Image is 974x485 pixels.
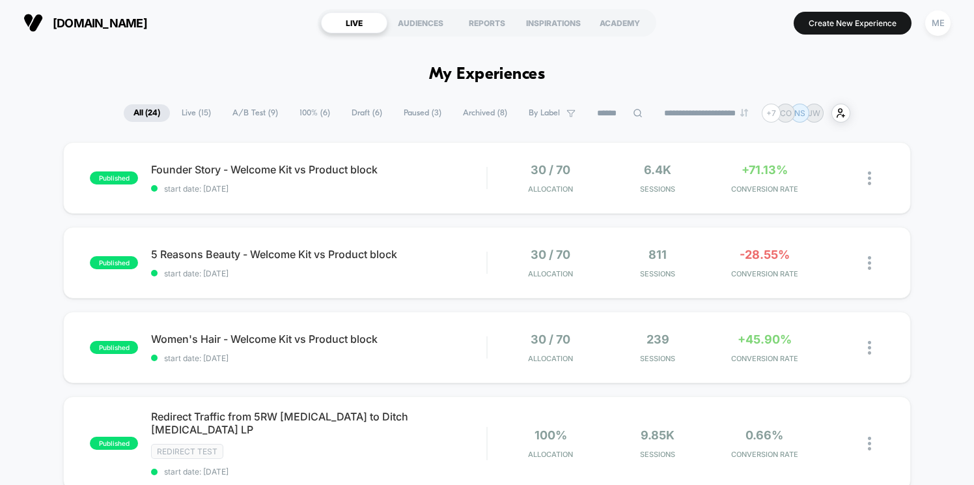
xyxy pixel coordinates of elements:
span: 100% ( 6 ) [290,104,340,122]
img: close [868,341,871,355]
div: REPORTS [454,12,520,33]
span: 30 / 70 [531,248,570,261]
span: CONVERSION RATE [714,184,814,194]
img: end [740,109,748,117]
span: 30 / 70 [531,332,570,346]
span: Redirect Traffic from 5RW [MEDICAL_DATA] to Ditch [MEDICAL_DATA] LP [151,410,486,436]
span: CONVERSION RATE [714,354,814,363]
span: Redirect Test [151,444,223,459]
div: AUDIENCES [387,12,454,33]
span: 0.66% [745,428,783,442]
div: ME [925,10,951,36]
span: CONVERSION RATE [714,269,814,278]
img: close [868,256,871,270]
h1: My Experiences [429,65,546,84]
span: Sessions [607,184,708,194]
span: Sessions [607,354,708,363]
span: Allocation [528,184,573,194]
span: Founder Story - Welcome Kit vs Product block [151,163,486,176]
span: 30 / 70 [531,163,570,177]
div: LIVE [321,12,387,33]
span: 239 [647,332,669,346]
span: By Label [529,108,560,118]
span: published [90,341,138,354]
span: 100% [535,428,567,442]
button: ME [921,10,954,37]
span: +71.13% [742,163,788,177]
div: ACADEMY [587,12,653,33]
span: Draft ( 6 ) [342,104,392,122]
p: NS [794,108,805,118]
span: Sessions [607,450,708,459]
img: close [868,171,871,185]
button: [DOMAIN_NAME] [20,12,151,33]
span: Sessions [607,269,708,278]
span: Live ( 15 ) [172,104,221,122]
p: CO [780,108,792,118]
span: 5 Reasons Beauty - Welcome Kit vs Product block [151,248,486,261]
img: Visually logo [23,13,43,33]
span: Paused ( 3 ) [394,104,451,122]
div: + 7 [762,104,781,123]
span: [DOMAIN_NAME] [53,16,147,30]
span: 6.4k [644,163,671,177]
span: published [90,256,138,269]
span: A/B Test ( 9 ) [223,104,288,122]
span: -28.55% [740,248,790,261]
span: 811 [648,248,667,261]
span: Allocation [528,269,573,278]
span: +45.90% [738,332,792,346]
span: start date: [DATE] [151,269,486,278]
span: Archived ( 8 ) [453,104,517,122]
div: INSPIRATIONS [520,12,587,33]
span: Women's Hair - Welcome Kit vs Product block [151,332,486,345]
span: Allocation [528,354,573,363]
span: start date: [DATE] [151,467,486,477]
span: 9.85k [641,428,675,442]
span: All ( 24 ) [124,104,170,122]
span: Allocation [528,450,573,459]
span: published [90,171,138,184]
span: start date: [DATE] [151,353,486,363]
p: JW [808,108,820,118]
button: Create New Experience [794,12,911,35]
span: published [90,437,138,450]
span: start date: [DATE] [151,184,486,194]
span: CONVERSION RATE [714,450,814,459]
img: close [868,437,871,450]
